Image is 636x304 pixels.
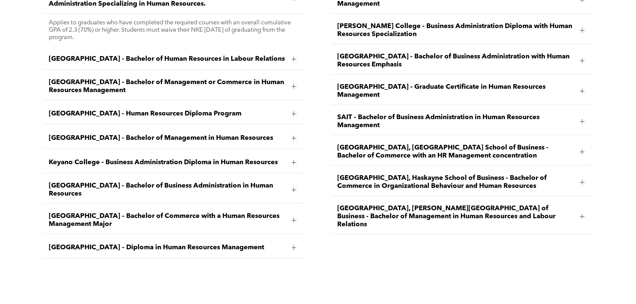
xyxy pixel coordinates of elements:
span: SAIT - Bachelor of Business Administration in Human Resources Management [337,113,575,129]
span: [GEOGRAPHIC_DATA] - Bachelor of Management or Commerce in Human Resources Management [49,78,286,94]
span: [GEOGRAPHIC_DATA], Haskayne School of Business - Bachelor of Commerce in Organizational Behaviour... [337,174,575,190]
span: Keyano College - Business Administration Diploma in Human Resources [49,159,286,167]
span: [GEOGRAPHIC_DATA] - Human Resources Diploma Program [49,110,286,118]
span: [GEOGRAPHIC_DATA] – Diploma in Human Resources Management [49,244,286,252]
span: [GEOGRAPHIC_DATA] - Bachelor of Business Administration in Human Resources [49,182,286,198]
span: [GEOGRAPHIC_DATA] - Graduate Certificate in Human Resources Management [337,83,575,99]
span: [GEOGRAPHIC_DATA], [PERSON_NAME][GEOGRAPHIC_DATA] of Business - Bachelor of Management in Human R... [337,205,575,229]
span: [GEOGRAPHIC_DATA] - Bachelor of Business Administration with Human Resources Emphasis [337,53,575,69]
span: [GEOGRAPHIC_DATA] - Bachelor of Human Resources in Labour Relations [49,55,286,63]
p: Applies to graduates who have completed the required courses with an overall cumulative GPA of 2.... [49,19,299,41]
span: [GEOGRAPHIC_DATA] – Bachelor of Commerce with a Human Resources Management Major [49,212,286,228]
span: [GEOGRAPHIC_DATA], [GEOGRAPHIC_DATA] School of Business - Bachelor of Commerce with an HR Managem... [337,144,575,160]
span: [PERSON_NAME] College - Business Administration Diploma with Human Resources Specialization [337,22,575,38]
span: [GEOGRAPHIC_DATA] - Bachelor of Management in Human Resources [49,134,286,142]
